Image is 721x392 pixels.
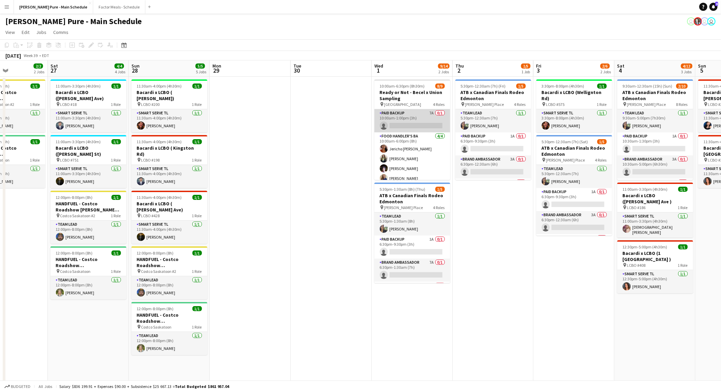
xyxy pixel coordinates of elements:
[676,83,688,89] span: 2/10
[11,384,30,389] span: Budgeted
[60,213,96,218] span: Costco Saskatoon #2
[715,2,718,6] span: 8
[701,17,709,25] app-user-avatar: Tifany Scifo
[56,139,101,144] span: 11:00am-3:30pm (4h30m)
[694,17,702,25] app-user-avatar: Ashleigh Rains
[50,201,126,213] h3: HANDFUEL - Costco Roadshow [PERSON_NAME], [GEOGRAPHIC_DATA]
[542,83,584,89] span: 3:30pm-8:00pm (4h30m)
[22,29,29,35] span: Edit
[601,69,611,74] div: 2 Jobs
[374,89,450,101] h3: Ready or Not - Becel x Union Sampling
[627,263,646,268] span: LCBO #408
[707,17,716,25] app-user-avatar: Tifany Scifo
[131,165,207,188] app-card-role: Smart Serve TL1/111:30am-4:00pm (4h30m)[PERSON_NAME]
[50,89,126,101] h3: Bacardi x LCBO ([PERSON_NAME] Ave)
[536,188,612,211] app-card-role: Paid Backup1A0/16:30pm-9:30pm (3h)
[455,89,531,101] h3: ATB x Canadian Finals Rodeo Edmonton
[211,67,221,74] span: 29
[687,17,695,25] app-user-avatar: Leticia Fayzano
[34,28,49,37] a: Jobs
[131,302,207,355] app-job-card: 12:00pm-8:00pm (8h)1/1HANDFUEL - Costco Roadshow [GEOGRAPHIC_DATA], [GEOGRAPHIC_DATA] Costco Sask...
[455,109,531,132] app-card-role: Team Lead1/15:30pm-12:30am (7h)[PERSON_NAME]
[115,69,125,74] div: 4 Jobs
[192,250,202,256] span: 1/1
[137,306,174,311] span: 12:00pm-8:00pm (8h)
[617,183,693,238] app-job-card: 11:00am-3:30pm (4h30m)1/1Bacardi x LCBO ([PERSON_NAME] Ave ) LCBO #1861 RoleSmart Serve TL1/111:0...
[195,63,205,69] span: 5/5
[374,282,450,315] app-card-role: Brand Ambassador0/2
[438,63,450,69] span: 9/14
[22,53,39,58] span: Week 39
[374,109,450,132] app-card-role: Paid Backup7A0/110:00am-1:00pm (3h)
[93,0,145,14] button: Factor Meals - Schedule
[111,139,121,144] span: 1/1
[111,213,121,218] span: 1 Role
[196,69,206,74] div: 5 Jobs
[293,63,301,69] span: Tue
[535,67,542,74] span: 3
[141,157,160,163] span: LCBO #198
[292,67,301,74] span: 30
[50,276,126,299] app-card-role: Team Lead1/112:00pm-8:00pm (8h)[PERSON_NAME]
[50,191,126,244] app-job-card: 12:00pm-8:00pm (8h)1/1HANDFUEL - Costco Roadshow [PERSON_NAME], [GEOGRAPHIC_DATA] Costco Saskatoo...
[111,102,121,107] span: 1 Role
[617,240,693,293] div: 12:30pm-5:00pm (4h30m)1/1Bacardi x LCBO (1 [GEOGRAPHIC_DATA] ) LCBO #4081 RoleSmart Serve TL1/112...
[131,312,207,324] h3: HANDFUEL - Costco Roadshow [GEOGRAPHIC_DATA], [GEOGRAPHIC_DATA]
[536,234,612,267] app-card-role: Brand Ambassador1A0/2
[131,201,207,213] h3: Bacardi x LCBO ( [PERSON_NAME] Ave)
[546,102,565,107] span: LCBO #575
[455,132,531,155] app-card-role: Paid Backup1A0/16:30pm-9:30pm (3h)
[37,384,54,389] span: All jobs
[192,102,202,107] span: 1 Role
[111,83,121,89] span: 1/1
[678,244,688,249] span: 1/1
[175,384,229,389] span: Total Budgeted $861 957.04
[131,191,207,244] div: 11:30am-4:00pm (4h30m)1/1Bacardi x LCBO ( [PERSON_NAME] Ave) LCBO #4281 RoleSmart Serve TL1/111:3...
[131,145,207,157] h3: Bacardi x LCBO ( Kingston Rd)
[50,79,126,132] app-job-card: 11:00am-3:30pm (4h30m)1/1Bacardi x LCBO ([PERSON_NAME] Ave) LCBO #181 RoleSmart Serve TL1/111:00a...
[50,221,126,244] app-card-role: Team Lead1/112:00pm-8:00pm (8h)[PERSON_NAME]
[50,63,58,69] span: Sat
[627,102,666,107] span: [PERSON_NAME] Place
[438,69,449,74] div: 2 Jobs
[192,139,202,144] span: 1/1
[131,135,207,188] app-job-card: 11:30am-4:00pm (4h30m)1/1Bacardi x LCBO ( Kingston Rd) LCBO #1981 RoleSmart Serve TL1/111:30am-4:...
[536,165,612,188] app-card-role: Team Lead1/15:30pm-12:30am (7h)[PERSON_NAME]
[34,69,44,74] div: 2 Jobs
[192,213,202,218] span: 1 Role
[30,102,40,107] span: 1 Role
[141,324,172,330] span: Costco Saskatoon
[60,102,77,107] span: LCBO #18
[50,109,126,132] app-card-role: Smart Serve TL1/111:00am-3:30pm (4h30m)[PERSON_NAME]
[50,165,126,188] app-card-role: Smart Serve TL1/111:00am-3:30pm (4h30m)[PERSON_NAME]
[455,79,531,180] app-job-card: 5:30pm-12:30am (7h) (Fri)1/5ATB x Canadian Finals Rodeo Edmonton [PERSON_NAME] Place4 RolesTeam L...
[374,212,450,236] app-card-role: Team Lead1/15:30pm-1:30am (8h)[PERSON_NAME]
[617,79,693,180] app-job-card: 9:30am-12:30am (15h) (Sun)2/10ATB x Canadian Finals Rodeo Edmonton [PERSON_NAME] Place8 RolesTeam...
[374,79,450,180] div: 10:00am-6:30pm (8h30m)8/9Ready or Not - Becel x Union Sampling [GEOGRAPHIC_DATA]4 RolesPaid Backu...
[597,102,607,107] span: 1 Role
[384,205,423,210] span: [PERSON_NAME] Place
[374,132,450,185] app-card-role: Food Handler's BA4/410:00am-6:00pm (8h)Jericho [PERSON_NAME][PERSON_NAME][PERSON_NAME][PERSON_NAME]
[709,3,718,11] a: 8
[50,246,126,299] app-job-card: 12:00pm-8:00pm (8h)1/1HANDFUEL - Costco Roadshow [GEOGRAPHIC_DATA], [GEOGRAPHIC_DATA] Costco Sask...
[536,145,612,157] h3: ATB x Canadian Finals Rodeo Edmonton
[111,157,121,163] span: 1 Role
[465,102,504,107] span: [PERSON_NAME] Place
[30,139,40,144] span: 1/1
[5,16,142,26] h1: [PERSON_NAME] Pure - Main Schedule
[678,263,688,268] span: 1 Role
[454,67,464,74] span: 2
[617,132,693,155] app-card-role: Paid Backup1A0/110:30am-1:30pm (3h)
[49,67,58,74] span: 27
[131,246,207,299] app-job-card: 12:00pm-8:00pm (8h)1/1HANDFUEL - Costco Roadshow [GEOGRAPHIC_DATA], [GEOGRAPHIC_DATA] Costco Sask...
[455,63,464,69] span: Thu
[137,195,182,200] span: 11:30am-4:00pm (4h30m)
[56,83,101,89] span: 11:00am-3:30pm (4h30m)
[616,67,625,74] span: 4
